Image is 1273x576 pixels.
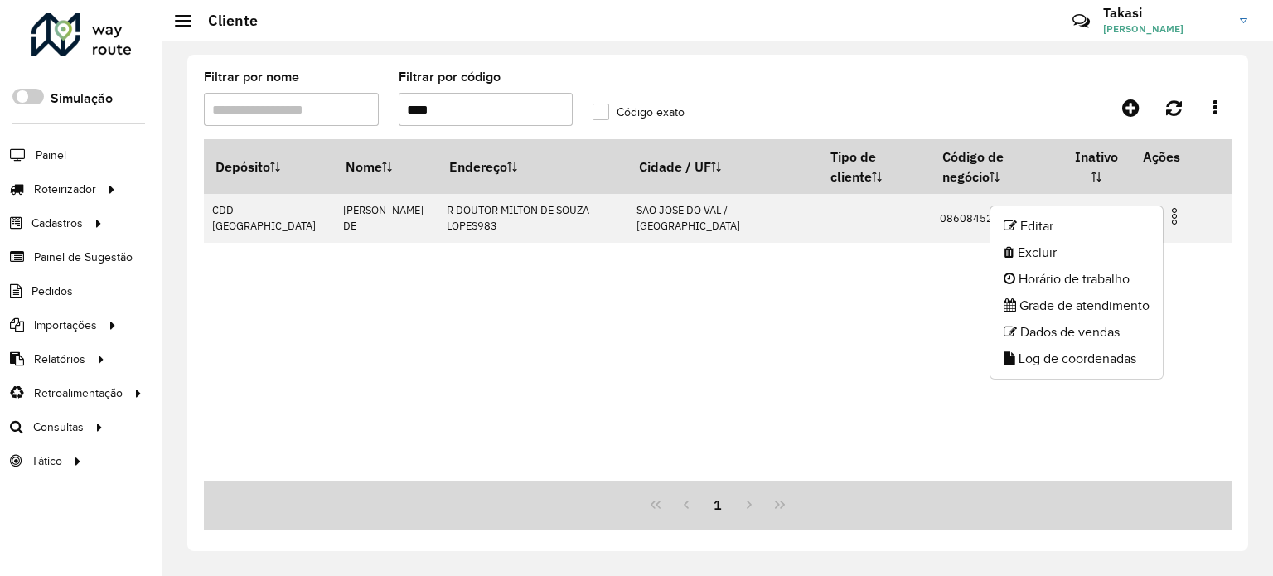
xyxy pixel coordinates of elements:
th: Endereço [438,139,627,194]
span: Cadastros [31,215,83,232]
td: 08608452 [931,194,1061,243]
span: Pedidos [31,283,73,300]
span: Retroalimentação [34,385,123,402]
label: Simulação [51,89,113,109]
span: Painel [36,147,66,164]
td: [PERSON_NAME] DE [334,194,438,243]
td: CDD [GEOGRAPHIC_DATA] [204,194,334,243]
span: Importações [34,317,97,334]
li: Editar [990,213,1163,240]
li: Horário de trabalho [990,266,1163,293]
h2: Cliente [191,12,258,30]
td: R DOUTOR MILTON DE SOUZA LOPES983 [438,194,627,243]
th: Depósito [204,139,334,194]
span: Tático [31,453,62,470]
li: Grade de atendimento [990,293,1163,319]
span: Consultas [33,419,84,436]
label: Filtrar por nome [204,67,299,87]
td: SAO JOSE DO VAL / [GEOGRAPHIC_DATA] [628,194,820,243]
label: Código exato [593,104,685,121]
li: Log de coordenadas [990,346,1163,372]
th: Nome [334,139,438,194]
label: Filtrar por código [399,67,501,87]
li: Excluir [990,240,1163,266]
button: 1 [702,489,733,520]
th: Inativo [1062,139,1132,194]
span: Relatórios [34,351,85,368]
span: Painel de Sugestão [34,249,133,266]
a: Contato Rápido [1063,3,1099,39]
th: Ações [1131,139,1231,174]
span: Roteirizador [34,181,96,198]
th: Tipo de cliente [820,139,932,194]
span: [PERSON_NAME] [1103,22,1227,36]
h3: Takasi [1103,5,1227,21]
li: Dados de vendas [990,319,1163,346]
th: Cidade / UF [628,139,820,194]
th: Código de negócio [931,139,1061,194]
